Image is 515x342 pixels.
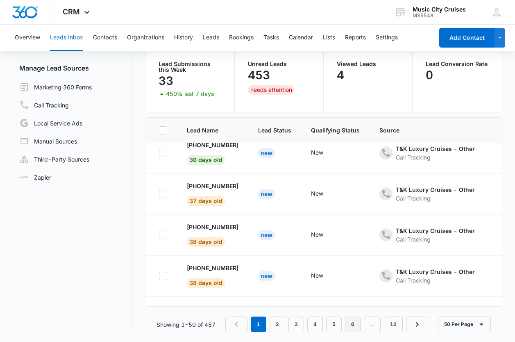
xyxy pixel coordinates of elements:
div: - - Select to Edit Field [379,267,490,285]
div: T&K Luxury Cruises - Other [396,226,475,235]
a: Page 5 [326,317,342,332]
button: Leads [203,25,219,51]
button: Leads Inbox [50,25,83,51]
a: Page 10 [384,317,403,332]
div: New [258,148,275,158]
span: Qualifying Status [311,126,360,135]
div: - - Select to Edit Field [379,185,490,203]
a: New [258,272,275,279]
div: New [258,189,275,199]
div: T&K Luxury Cruises - Other [396,267,475,276]
div: - - Select to Edit Field [379,226,490,244]
div: - - Select to Edit Field [311,148,338,158]
div: T&K Luxury Cruises - Other [396,185,475,194]
nav: Pagination [225,317,428,332]
a: New [258,231,275,238]
p: 4 [337,68,344,82]
div: Call Tracking [396,276,475,285]
p: Showing 1-50 of 457 [157,320,216,329]
a: New [258,190,275,197]
a: [PHONE_NUMBER]30 days old [187,141,238,163]
a: Next Page [406,317,428,332]
p: Lead Conversion Rate [426,61,488,67]
div: New [258,271,275,281]
p: 453 [248,68,270,82]
a: [PHONE_NUMBER]38 days old [187,223,238,245]
span: 37 days old [187,196,225,206]
span: 38 days old [187,278,225,288]
span: 38 days old [187,237,225,247]
p: Lead Submissions this Week [159,61,221,73]
button: Lists [323,25,335,51]
div: account id [413,13,466,18]
button: Organizations [127,25,164,51]
span: CRM [63,7,80,16]
div: New [311,148,323,157]
a: Zapier [19,173,51,182]
em: 1 [251,317,266,332]
p: 450% last 7 days [166,91,214,97]
p: [PHONE_NUMBER] [187,141,238,149]
h3: Manage Lead Sources [13,63,132,73]
p: 33 [159,74,173,87]
a: [PHONE_NUMBER]38 days old [187,305,238,327]
button: Reports [345,25,366,51]
div: Call Tracking [396,153,475,162]
div: New [258,230,275,240]
div: - - Select to Edit Field [311,230,338,240]
a: [PHONE_NUMBER]37 days old [187,182,238,204]
a: Marketing 360 Forms [19,82,92,92]
p: [PHONE_NUMBER] [187,305,238,313]
a: Third-Party Sources [19,154,89,164]
div: needs attention [248,85,295,95]
p: [PHONE_NUMBER] [187,264,238,272]
button: Tasks [263,25,279,51]
p: 0 [426,68,433,82]
p: Unread Leads [248,61,310,67]
div: - - Select to Edit Field [311,271,338,281]
p: Viewed Leads [337,61,399,67]
a: Call Tracking [19,100,69,110]
a: [PHONE_NUMBER]38 days old [187,264,238,286]
div: - - Select to Edit Field [379,144,490,162]
span: Source [379,126,490,135]
button: Bookings [229,25,254,51]
button: Settings [376,25,398,51]
button: History [174,25,193,51]
a: Page 6 [345,317,361,332]
a: Page 2 [270,317,285,332]
a: Manual Sources [19,136,77,146]
div: New [311,271,323,280]
a: Local Service Ads [19,118,82,128]
span: Lead Status [258,126,291,135]
div: New [311,189,323,198]
span: 30 days old [187,155,225,165]
a: Page 3 [288,317,304,332]
button: Calendar [289,25,313,51]
div: Call Tracking [396,235,475,244]
a: New [258,149,275,156]
span: Lead Name [187,126,238,135]
button: 50 Per Page [438,317,491,332]
div: account name [413,6,466,13]
div: - - Select to Edit Field [311,189,338,199]
div: Call Tracking [396,194,475,203]
button: Contacts [93,25,117,51]
div: New [311,230,323,239]
button: Overview [15,25,40,51]
button: Add Contact [439,28,495,48]
p: [PHONE_NUMBER] [187,223,238,231]
div: T&K Luxury Cruises - Other [396,144,475,153]
a: Page 4 [307,317,323,332]
p: [PHONE_NUMBER] [187,182,238,190]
